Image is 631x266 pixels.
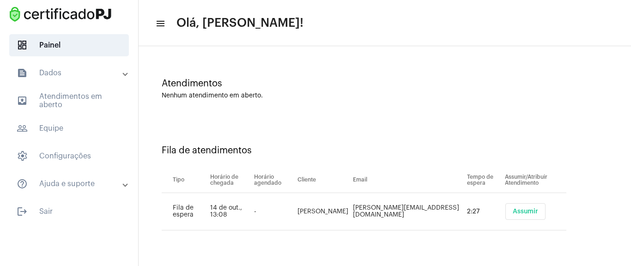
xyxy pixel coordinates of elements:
th: Tipo [162,167,208,193]
td: [PERSON_NAME][EMAIL_ADDRESS][DOMAIN_NAME] [351,193,465,230]
mat-panel-title: Dados [17,67,123,79]
mat-panel-title: Ajuda e suporte [17,178,123,189]
div: Atendimentos [162,79,608,89]
mat-expansion-panel-header: sidenav iconDados [6,62,138,84]
td: [PERSON_NAME] [295,193,351,230]
img: fba4626d-73b5-6c3e-879c-9397d3eee438.png [7,5,114,24]
th: Tempo de espera [465,167,503,193]
th: Email [351,167,465,193]
td: Fila de espera [162,193,208,230]
span: Assumir [513,208,538,215]
th: Assumir/Atribuir Atendimento [503,167,566,193]
mat-expansion-panel-header: sidenav iconAjuda e suporte [6,173,138,195]
span: Equipe [9,117,129,139]
th: Horário de chegada [208,167,252,193]
td: - [252,193,295,230]
span: Configurações [9,145,129,167]
mat-icon: sidenav icon [17,123,28,134]
span: Olá, [PERSON_NAME]! [176,16,303,30]
mat-icon: sidenav icon [155,18,164,29]
th: Cliente [295,167,351,193]
td: 2:27 [465,193,503,230]
mat-icon: sidenav icon [17,95,28,106]
span: sidenav icon [17,40,28,51]
div: Fila de atendimentos [162,145,608,156]
mat-icon: sidenav icon [17,67,28,79]
span: Painel [9,34,129,56]
mat-icon: sidenav icon [17,178,28,189]
span: Sair [9,200,129,223]
span: Atendimentos em aberto [9,90,129,112]
mat-chip-list: selection [505,203,566,220]
td: 14 de out., 13:08 [208,193,252,230]
button: Assumir [505,203,546,220]
span: sidenav icon [17,151,28,162]
mat-icon: sidenav icon [17,206,28,217]
th: Horário agendado [252,167,295,193]
div: Nenhum atendimento em aberto. [162,92,608,99]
